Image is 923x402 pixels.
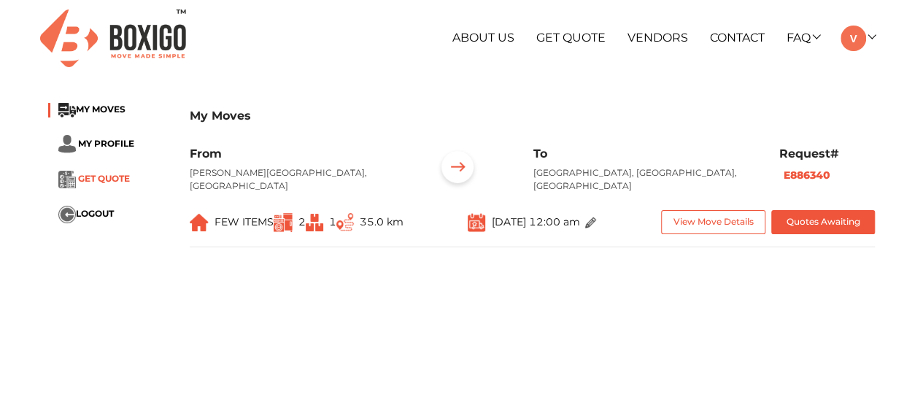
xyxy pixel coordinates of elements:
[661,210,765,234] button: View Move Details
[58,135,76,153] img: ...
[58,138,134,149] a: ... MY PROFILE
[336,213,354,231] img: ...
[58,206,114,223] button: ...LOGOUT
[452,31,514,45] a: About Us
[306,214,323,231] img: ...
[585,217,596,228] img: ...
[40,9,186,67] img: Boxigo
[329,215,336,228] span: 1
[190,109,876,123] h3: My Moves
[771,210,876,234] button: Quotes Awaiting
[533,147,757,161] h6: To
[190,214,209,231] img: ...
[779,147,876,161] h6: Request#
[58,104,125,115] a: ...MY MOVES
[274,213,293,232] img: ...
[779,167,835,184] button: E886340
[215,215,274,228] span: FEW ITEMS
[190,147,414,161] h6: From
[536,31,606,45] a: Get Quote
[76,209,114,220] span: LOGOUT
[435,147,480,192] img: ...
[78,138,134,149] span: MY PROFILE
[786,31,819,45] a: FAQ
[298,215,306,228] span: 2
[710,31,765,45] a: Contact
[627,31,688,45] a: Vendors
[58,174,130,185] a: ... GET QUOTE
[58,171,76,188] img: ...
[190,166,414,193] p: [PERSON_NAME][GEOGRAPHIC_DATA], [GEOGRAPHIC_DATA]
[360,215,403,228] span: 35.0 km
[76,104,125,115] span: MY MOVES
[491,215,579,228] span: [DATE] 12:00 am
[533,166,757,193] p: [GEOGRAPHIC_DATA], [GEOGRAPHIC_DATA], [GEOGRAPHIC_DATA]
[468,212,485,232] img: ...
[58,103,76,117] img: ...
[784,169,830,182] b: E886340
[78,174,130,185] span: GET QUOTE
[58,206,76,223] img: ...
